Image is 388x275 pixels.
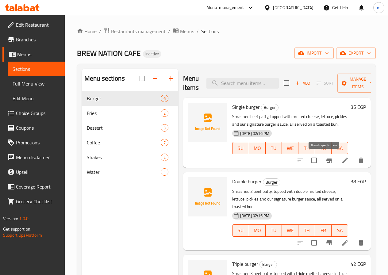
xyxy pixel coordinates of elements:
span: WE [284,144,296,153]
button: export [336,48,376,59]
span: 7 [161,140,168,146]
a: Restaurants management [104,27,166,35]
div: items [161,139,168,146]
span: Add [294,80,311,87]
span: export [341,49,371,57]
button: Branch-specific-item [322,235,336,250]
span: Promotions [16,139,60,146]
span: Get support on: [3,225,31,233]
div: Burger [259,261,277,268]
span: Dessert [87,124,161,132]
h6: 38 EGP [351,177,366,186]
div: Water1 [82,165,178,179]
p: Smashed 2 beef patty, topped with double melted cheese, lettuce, pickles and our signature burger... [232,188,348,211]
span: Shakes [87,154,161,161]
span: 2 [161,155,168,160]
span: m [377,4,381,11]
a: Edit Menu [8,91,65,106]
span: TU [268,226,280,235]
span: Edit Restaurant [16,21,60,29]
span: TU [268,144,280,153]
span: Full Menu View [13,80,60,87]
span: TH [301,144,313,153]
span: Single burger [232,102,260,112]
button: WE [282,142,298,154]
span: [DATE] 02:16 PM [238,213,272,219]
a: Edit menu item [341,239,349,246]
span: Edit Menu [13,95,60,102]
a: Full Menu View [8,76,65,91]
span: Coupons [16,124,60,132]
p: Smashed beef patty, topped with melted cheese, lettuce, pickles and our signature burger sauce, a... [232,113,348,128]
span: FR [317,144,329,153]
a: Promotions [2,135,65,150]
div: Coffee7 [82,135,178,150]
img: Double burger [188,177,227,216]
span: Branches [16,36,60,43]
span: Burger [261,104,278,111]
span: Inactive [143,51,161,56]
button: Add section [163,71,178,86]
div: Burger [263,178,280,186]
div: Menu-management [206,4,244,11]
a: Menus [173,27,194,35]
span: 1 [161,169,168,175]
li: / [99,28,101,35]
h2: Menu items [183,74,199,92]
a: Choice Groups [2,106,65,120]
div: Dessert3 [82,120,178,135]
a: Edit Restaurant [2,17,65,32]
span: TH [301,226,313,235]
h2: Menu sections [84,74,125,83]
a: Support.OpsPlatform [3,231,42,239]
span: Grocery Checklist [16,198,60,205]
button: FR [315,224,332,237]
span: Sections [13,65,60,73]
span: Select all sections [136,72,149,85]
span: Menu disclaimer [16,154,60,161]
button: Add [293,78,313,88]
button: TU [266,224,282,237]
span: Menus [180,28,194,35]
span: SU [235,144,247,153]
button: SU [232,224,249,237]
div: items [161,124,168,132]
a: Coupons [2,120,65,135]
span: Triple burger [232,259,258,269]
span: Fries [87,109,161,117]
span: FR [317,226,329,235]
span: Manage items [342,75,374,91]
button: MO [249,142,266,154]
span: Water [87,168,161,176]
a: Menu disclaimer [2,150,65,165]
div: Burger [87,95,161,102]
a: Branches [2,32,65,47]
div: items [161,109,168,117]
li: / [168,28,170,35]
span: MO [252,144,263,153]
span: Coverage Report [16,183,60,190]
span: SA [334,226,346,235]
div: items [161,95,168,102]
button: TH [298,142,315,154]
a: Coverage Report [2,179,65,194]
a: Edit menu item [341,157,349,164]
span: Sections [201,28,219,35]
div: [GEOGRAPHIC_DATA] [273,4,313,11]
li: / [197,28,199,35]
span: Burger [263,179,280,186]
div: items [161,154,168,161]
div: Fries2 [82,106,178,120]
button: Manage items [337,74,378,93]
div: items [161,168,168,176]
button: SA [332,142,348,154]
div: Burger6 [82,91,178,106]
span: Add item [293,78,313,88]
button: MO [249,224,266,237]
span: WE [284,226,296,235]
span: Sort sections [149,71,163,86]
div: Coffee [87,139,161,146]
